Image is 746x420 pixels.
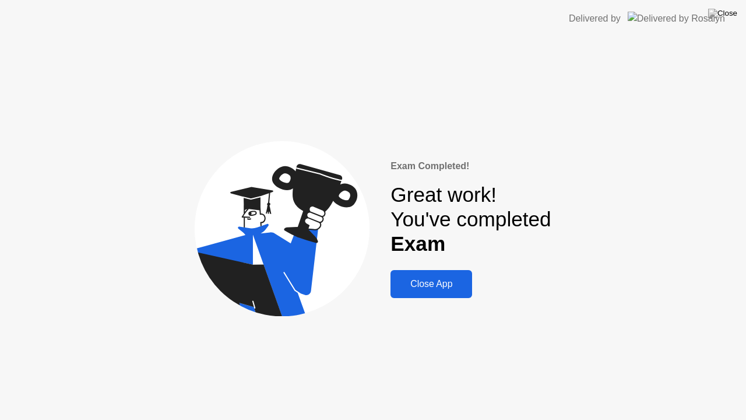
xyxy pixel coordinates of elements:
[708,9,737,18] img: Close
[394,279,469,289] div: Close App
[628,12,725,25] img: Delivered by Rosalyn
[390,159,551,173] div: Exam Completed!
[390,183,551,257] div: Great work! You've completed
[390,232,445,255] b: Exam
[569,12,621,26] div: Delivered by
[390,270,472,298] button: Close App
